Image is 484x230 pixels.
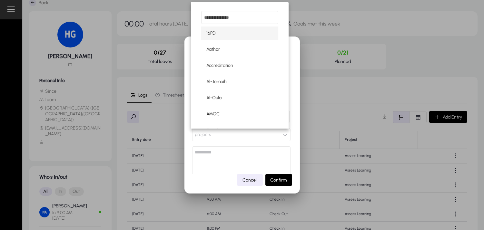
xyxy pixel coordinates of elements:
mat-option: Al-Oula [201,91,278,105]
span: Al-Oula [206,94,222,102]
mat-option: Al-Jomaih [201,75,278,89]
span: Apache [206,126,222,134]
mat-option: Accreditation [201,59,278,72]
span: 16PD [206,29,215,37]
mat-option: Apache [201,123,278,137]
span: Accreditation [206,62,233,69]
span: AMOC [206,110,220,118]
span: Aathar [206,46,220,53]
span: Al-Jomaih [206,78,227,86]
mat-option: Aathar [201,43,278,56]
mat-option: AMOC [201,107,278,121]
mat-option: 16PD [201,26,278,40]
input: dropdown search [201,11,278,24]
